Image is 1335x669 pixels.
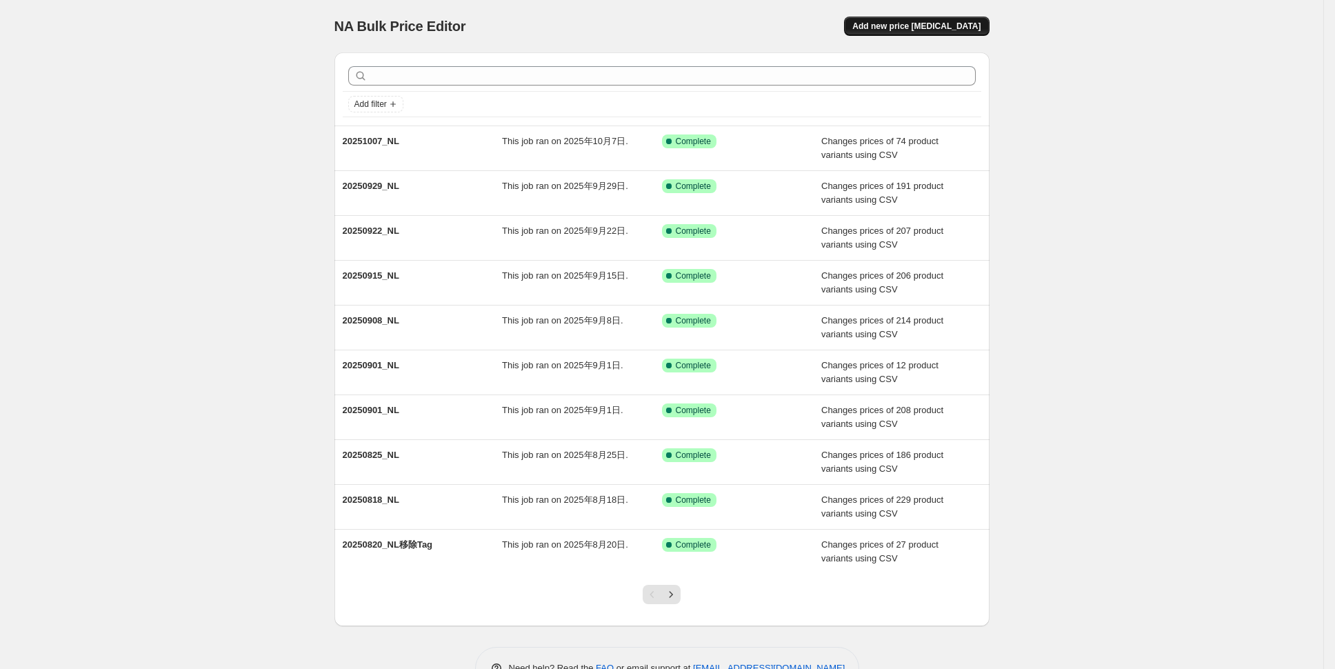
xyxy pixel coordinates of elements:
[821,495,943,519] span: Changes prices of 229 product variants using CSV
[343,226,399,236] span: 20250922_NL
[343,315,399,326] span: 20250908_NL
[502,226,628,236] span: This job ran on 2025年9月22日.
[502,450,628,460] span: This job ran on 2025年8月25日.
[343,405,399,415] span: 20250901_NL
[676,136,711,147] span: Complete
[676,360,711,371] span: Complete
[676,539,711,550] span: Complete
[676,226,711,237] span: Complete
[502,360,623,370] span: This job ran on 2025年9月1日.
[821,270,943,294] span: Changes prices of 206 product variants using CSV
[502,136,628,146] span: This job ran on 2025年10月7日.
[661,585,681,604] button: Next
[343,360,399,370] span: 20250901_NL
[844,17,989,36] button: Add new price [MEDICAL_DATA]
[676,405,711,416] span: Complete
[343,539,433,550] span: 20250820_NL移除Tag
[852,21,981,32] span: Add new price [MEDICAL_DATA]
[334,19,466,34] span: NA Bulk Price Editor
[821,360,938,384] span: Changes prices of 12 product variants using CSV
[821,181,943,205] span: Changes prices of 191 product variants using CSV
[676,495,711,506] span: Complete
[821,136,938,160] span: Changes prices of 74 product variants using CSV
[502,539,628,550] span: This job ran on 2025年8月20日.
[343,270,399,281] span: 20250915_NL
[676,450,711,461] span: Complete
[502,315,623,326] span: This job ran on 2025年9月8日.
[502,405,623,415] span: This job ran on 2025年9月1日.
[502,181,628,191] span: This job ran on 2025年9月29日.
[354,99,387,110] span: Add filter
[676,181,711,192] span: Complete
[676,270,711,281] span: Complete
[502,270,628,281] span: This job ran on 2025年9月15日.
[502,495,628,505] span: This job ran on 2025年8月18日.
[343,181,399,191] span: 20250929_NL
[343,495,399,505] span: 20250818_NL
[821,539,938,563] span: Changes prices of 27 product variants using CSV
[643,585,681,604] nav: Pagination
[821,226,943,250] span: Changes prices of 207 product variants using CSV
[821,315,943,339] span: Changes prices of 214 product variants using CSV
[821,450,943,474] span: Changes prices of 186 product variants using CSV
[343,136,399,146] span: 20251007_NL
[348,96,403,112] button: Add filter
[676,315,711,326] span: Complete
[821,405,943,429] span: Changes prices of 208 product variants using CSV
[343,450,399,460] span: 20250825_NL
